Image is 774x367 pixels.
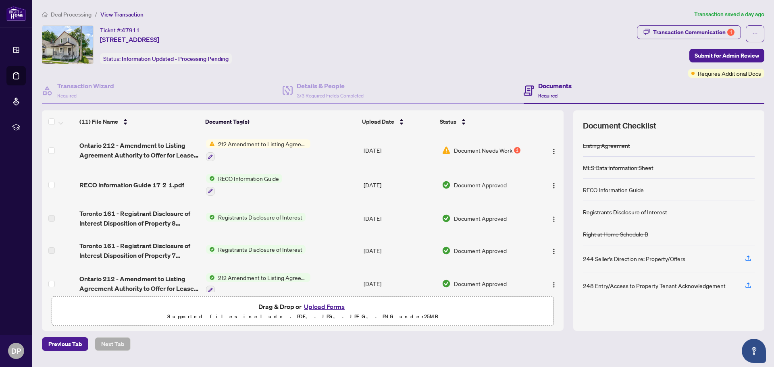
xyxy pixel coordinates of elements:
[206,245,215,254] img: Status Icon
[442,180,451,189] img: Document Status
[547,212,560,225] button: Logo
[79,117,118,126] span: (11) File Name
[57,93,77,99] span: Required
[547,277,560,290] button: Logo
[206,139,215,148] img: Status Icon
[76,110,202,133] th: (11) File Name
[442,146,451,155] img: Document Status
[79,209,199,228] span: Toronto 161 - Registrant Disclosure of Interest Disposition of Property 8 EXECUTED.pdf
[727,29,734,36] div: 1
[122,55,229,62] span: Information Updated - Processing Pending
[302,301,347,312] button: Upload Forms
[551,282,557,288] img: Logo
[583,120,656,131] span: Document Checklist
[551,248,557,255] img: Logo
[95,337,131,351] button: Next Tab
[6,6,26,21] img: logo
[583,281,726,290] div: 248 Entry/Access to Property Tenant Acknowledgement
[11,345,21,357] span: DP
[440,117,456,126] span: Status
[359,110,437,133] th: Upload Date
[215,174,282,183] span: RECO Information Guide
[637,25,741,39] button: Transaction Communication1
[653,26,734,39] div: Transaction Communication
[742,339,766,363] button: Open asap
[206,213,215,222] img: Status Icon
[454,146,512,155] span: Document Needs Work
[442,279,451,288] img: Document Status
[48,338,82,350] span: Previous Tab
[206,245,306,254] button: Status IconRegistrants Disclosure of Interest
[583,141,630,150] div: Listing Agreement
[215,213,306,222] span: Registrants Disclosure of Interest
[206,139,310,161] button: Status Icon212 Amendment to Listing Agreement - Authority to Offer for Lease Price Change/Extensi...
[454,214,507,223] span: Document Approved
[215,139,310,148] span: 212 Amendment to Listing Agreement - Authority to Offer for Lease Price Change/Extension/Amendmen...
[454,246,507,255] span: Document Approved
[551,216,557,222] img: Logo
[583,207,667,216] div: Registrants Disclosure of Interest
[695,49,759,62] span: Submit for Admin Review
[698,69,761,78] span: Requires Additional Docs
[442,246,451,255] img: Document Status
[57,312,549,321] p: Supported files include .PDF, .JPG, .JPEG, .PNG under 25 MB
[689,49,764,62] button: Submit for Admin Review
[79,180,184,190] span: RECO Information Guide 17 2 1.pdf
[122,27,140,34] span: 47911
[694,10,764,19] article: Transaction saved a day ago
[79,274,199,293] span: Ontario 212 - Amendment to Listing Agreement Authority to Offer for Lease Price Change_Extension_...
[583,230,648,238] div: Right at Home Schedule B
[206,174,215,183] img: Status Icon
[100,53,232,64] div: Status:
[100,35,159,44] span: [STREET_ADDRESS]
[52,297,553,326] span: Drag & Drop orUpload FormsSupported files include .PDF, .JPG, .JPEG, .PNG under25MB
[206,213,306,222] button: Status IconRegistrants Disclosure of Interest
[206,174,282,196] button: Status IconRECO Information Guide
[215,245,306,254] span: Registrants Disclosure of Interest
[583,185,644,194] div: RECO Information Guide
[360,202,439,234] td: [DATE]
[360,234,439,267] td: [DATE]
[454,279,507,288] span: Document Approved
[360,133,439,168] td: [DATE]
[57,81,114,91] h4: Transaction Wizard
[547,144,560,157] button: Logo
[100,25,140,35] div: Ticket #:
[206,273,215,282] img: Status Icon
[752,31,758,37] span: ellipsis
[79,141,199,160] span: Ontario 212 - Amendment to Listing Agreement Authority to Offer for Lease Price Change_Extension_...
[514,147,520,153] div: 1
[297,81,364,91] h4: Details & People
[206,273,310,295] button: Status Icon212 Amendment to Listing Agreement - Authority to Offer for Lease Price Change/Extensi...
[42,337,88,351] button: Previous Tab
[297,93,364,99] span: 3/3 Required Fields Completed
[362,117,394,126] span: Upload Date
[454,180,507,189] span: Document Approved
[583,163,653,172] div: MLS Data Information Sheet
[202,110,359,133] th: Document Tag(s)
[215,273,310,282] span: 212 Amendment to Listing Agreement - Authority to Offer for Lease Price Change/Extension/Amendmen...
[538,93,558,99] span: Required
[437,110,534,133] th: Status
[583,254,685,263] div: 244 Seller’s Direction re: Property/Offers
[42,12,48,17] span: home
[51,11,92,18] span: Deal Processing
[360,267,439,301] td: [DATE]
[442,214,451,223] img: Document Status
[538,81,572,91] h4: Documents
[547,178,560,191] button: Logo
[95,10,97,19] li: /
[547,244,560,257] button: Logo
[258,301,347,312] span: Drag & Drop or
[360,168,439,202] td: [DATE]
[551,148,557,155] img: Logo
[100,11,144,18] span: View Transaction
[79,241,199,260] span: Toronto 161 - Registrant Disclosure of Interest Disposition of Property 7 EXECUTED.pdf
[42,26,93,64] img: IMG-X12331762_1.jpg
[551,182,557,189] img: Logo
